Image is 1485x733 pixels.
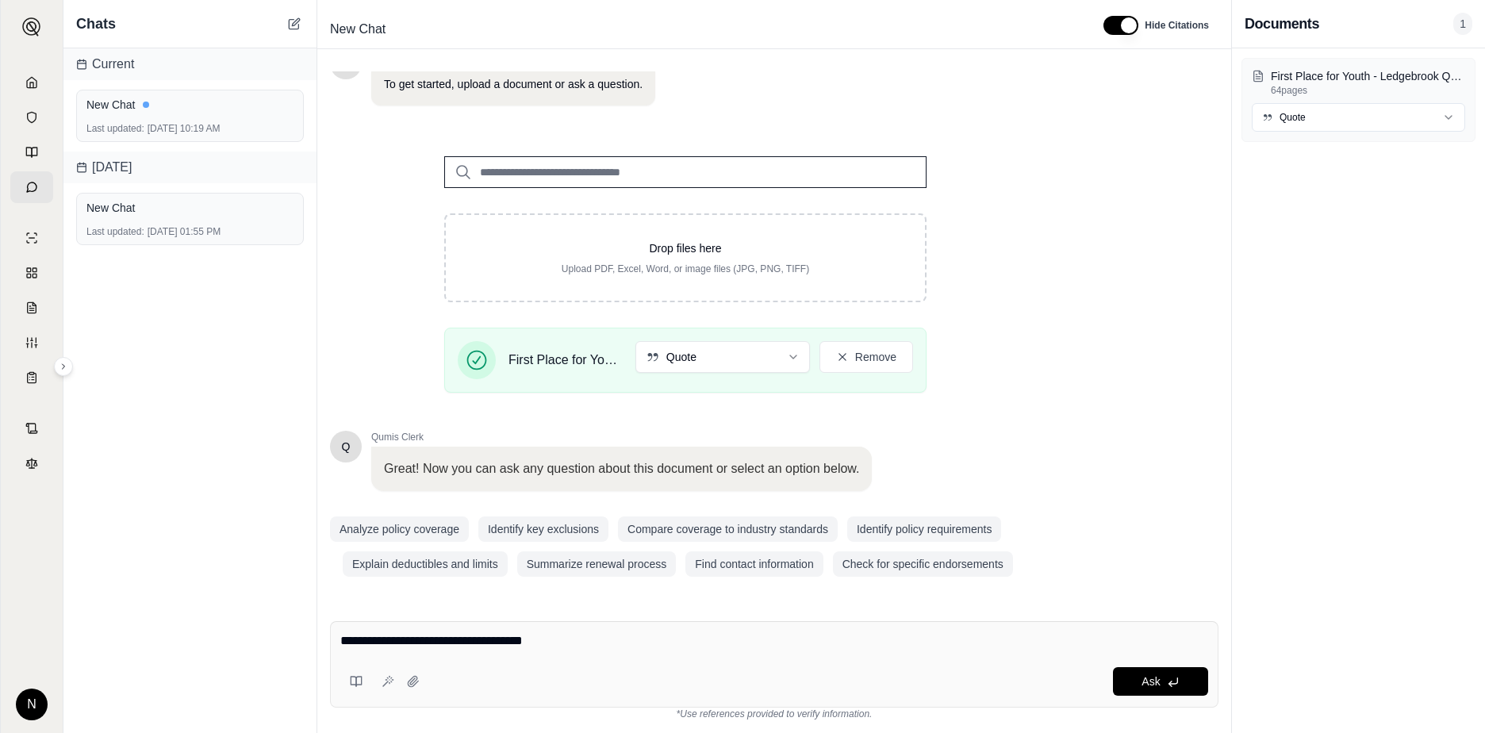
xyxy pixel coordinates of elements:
[330,516,469,542] button: Analyze policy coverage
[10,327,53,359] a: Custom Report
[63,48,317,80] div: Current
[285,14,304,33] button: New Chat
[22,17,41,36] img: Expand sidebar
[508,351,623,370] span: First Place for Youth - Ledgebrook Quote.tr.pdf
[1142,675,1160,688] span: Ask
[1271,68,1465,84] p: First Place for Youth - Ledgebrook Quote.tr.pdf
[10,362,53,393] a: Coverage Table
[10,447,53,479] a: Legal Search Engine
[10,292,53,324] a: Claim Coverage
[86,122,294,135] div: [DATE] 10:19 AM
[847,516,1001,542] button: Identify policy requirements
[10,413,53,444] a: Contract Analysis
[16,689,48,720] div: N
[343,551,508,577] button: Explain deductibles and limits
[1245,13,1319,35] h3: Documents
[324,17,1084,42] div: Edit Title
[86,225,294,238] div: [DATE] 01:55 PM
[1453,13,1472,35] span: 1
[685,551,823,577] button: Find contact information
[10,171,53,203] a: Chat
[1145,19,1209,32] span: Hide Citations
[384,76,643,93] p: To get started, upload a document or ask a question.
[517,551,677,577] button: Summarize renewal process
[10,257,53,289] a: Policy Comparisons
[76,13,116,35] span: Chats
[10,102,53,133] a: Documents Vault
[371,431,872,443] span: Qumis Clerk
[86,97,294,113] div: New Chat
[618,516,838,542] button: Compare coverage to industry standards
[10,222,53,254] a: Single Policy
[10,136,53,168] a: Prompt Library
[63,152,317,183] div: [DATE]
[1271,84,1465,97] p: 64 pages
[324,17,392,42] span: New Chat
[384,459,859,478] p: Great! Now you can ask any question about this document or select an option below.
[342,439,351,455] span: Hello
[478,516,608,542] button: Identify key exclusions
[833,551,1013,577] button: Check for specific endorsements
[86,122,144,135] span: Last updated:
[471,240,900,256] p: Drop files here
[86,225,144,238] span: Last updated:
[1252,68,1465,97] button: First Place for Youth - Ledgebrook Quote.tr.pdf64pages
[54,357,73,376] button: Expand sidebar
[1113,667,1208,696] button: Ask
[471,263,900,275] p: Upload PDF, Excel, Word, or image files (JPG, PNG, TIFF)
[16,11,48,43] button: Expand sidebar
[819,341,913,373] button: Remove
[10,67,53,98] a: Home
[86,200,294,216] div: New Chat
[330,708,1218,720] div: *Use references provided to verify information.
